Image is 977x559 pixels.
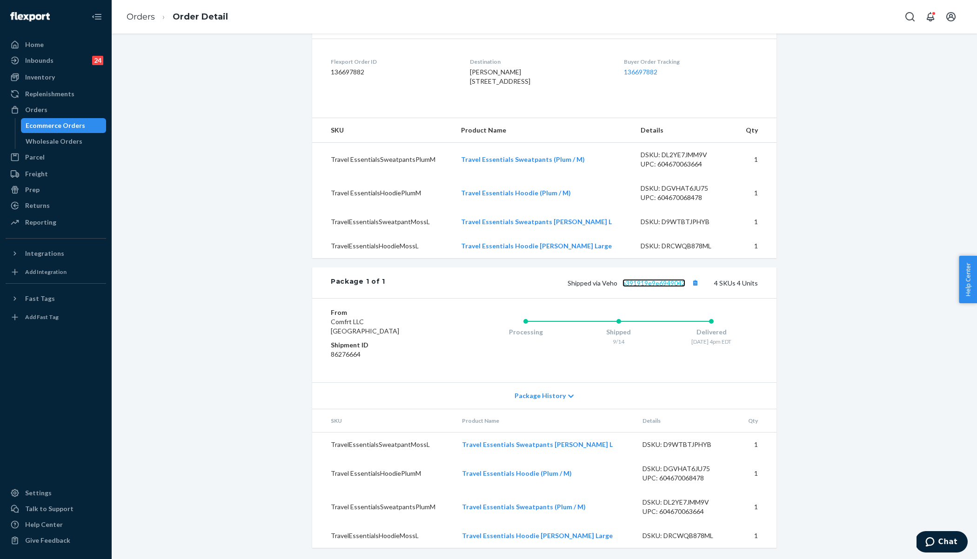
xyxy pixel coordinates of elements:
a: Travel Essentials Sweatpants [PERSON_NAME] L [462,440,613,448]
div: UPC: 604670068478 [642,473,730,483]
div: Parcel [25,153,45,162]
td: Travel EssentialsHoodiePlumM [312,176,454,210]
div: DSKU: DRCWQB878ML [642,531,730,540]
a: Wholesale Orders [21,134,107,149]
div: Add Fast Tag [25,313,59,321]
div: Talk to Support [25,504,74,513]
a: Reporting [6,215,106,230]
div: DSKU: DGVHAT6JU75 [642,464,730,473]
a: Prep [6,182,106,197]
a: Help Center [6,517,106,532]
div: Ecommerce Orders [26,121,85,130]
a: Parcel [6,150,106,165]
div: Reporting [25,218,56,227]
td: Travel EssentialsSweatpantsPlumM [312,143,454,177]
a: Freight [6,166,106,181]
button: Talk to Support [6,501,106,516]
div: Fast Tags [25,294,55,303]
td: Travel EssentialsSweatpantsPlumM [312,490,455,524]
div: Prep [25,185,40,194]
button: Open account menu [942,7,960,26]
th: Product Name [455,409,635,433]
a: a391919e9e6949042 [622,279,685,287]
iframe: Opens a widget where you can chat to one of our agents [917,531,968,554]
a: Home [6,37,106,52]
div: UPC: 604670068478 [641,193,728,202]
div: Help Center [25,520,63,529]
div: Inbounds [25,56,54,65]
div: Processing [479,327,572,337]
div: 9/14 [572,338,665,346]
a: Travel Essentials Hoodie [PERSON_NAME] Large [461,242,612,250]
th: Qty [735,118,776,143]
div: Orders [25,105,47,114]
th: Product Name [454,118,633,143]
button: Fast Tags [6,291,106,306]
div: Freight [25,169,48,179]
td: 1 [737,524,776,548]
button: Close Navigation [87,7,106,26]
td: 1 [735,210,776,234]
div: Home [25,40,44,49]
div: UPC: 604670063664 [641,160,728,169]
td: 1 [735,143,776,177]
dd: 86276664 [331,350,442,359]
a: Add Integration [6,265,106,279]
a: Travel Essentials Sweatpants (Plum / M) [462,503,586,511]
th: SKU [312,118,454,143]
button: Open notifications [921,7,940,26]
th: Details [633,118,736,143]
span: Comfrt LLC [GEOGRAPHIC_DATA] [331,318,399,335]
div: Replenishments [25,89,74,99]
div: Returns [25,201,50,210]
a: Inventory [6,70,106,85]
button: Give Feedback [6,533,106,548]
span: Package History [515,391,566,400]
div: UPC: 604670063664 [642,507,730,516]
div: 24 [92,56,103,65]
a: Orders [127,12,155,22]
a: Orders [6,102,106,117]
div: DSKU: DL2YE7JMM9V [641,150,728,160]
th: Qty [737,409,776,433]
a: Settings [6,486,106,500]
dt: Flexport Order ID [331,58,455,66]
dt: Shipment ID [331,340,442,350]
a: Travel Essentials Hoodie (Plum / M) [462,469,572,477]
td: TravelEssentialsHoodieMossL [312,234,454,258]
td: Travel EssentialsHoodiePlumM [312,457,455,490]
div: DSKU: DRCWQB878ML [641,241,728,251]
div: Integrations [25,249,64,258]
button: Integrations [6,246,106,261]
a: Replenishments [6,87,106,101]
img: Flexport logo [10,12,50,21]
a: Travel Essentials Hoodie (Plum / M) [461,189,571,197]
td: 1 [735,234,776,258]
a: Travel Essentials Hoodie [PERSON_NAME] Large [462,532,613,539]
div: Inventory [25,73,55,82]
a: Travel Essentials Sweatpants (Plum / M) [461,155,585,163]
div: Delivered [665,327,758,337]
dt: Destination [470,58,609,66]
button: Copy tracking number [689,277,701,289]
td: TravelEssentialsHoodieMossL [312,524,455,548]
dd: 136697882 [331,67,455,77]
div: Give Feedback [25,536,70,545]
button: Help Center [959,256,977,303]
a: Order Detail [173,12,228,22]
td: 1 [737,457,776,490]
div: Shipped [572,327,665,337]
dt: From [331,308,442,317]
a: Inbounds24 [6,53,106,68]
div: [DATE] 4pm EDT [665,338,758,346]
td: 1 [735,176,776,210]
div: Settings [25,488,52,498]
td: TravelEssentialsSweatpantMossL [312,433,455,457]
th: Details [635,409,737,433]
div: DSKU: DGVHAT6JU75 [641,184,728,193]
td: 1 [737,490,776,524]
div: DSKU: DL2YE7JMM9V [642,498,730,507]
div: DSKU: D9WTBTJPHYB [641,217,728,226]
